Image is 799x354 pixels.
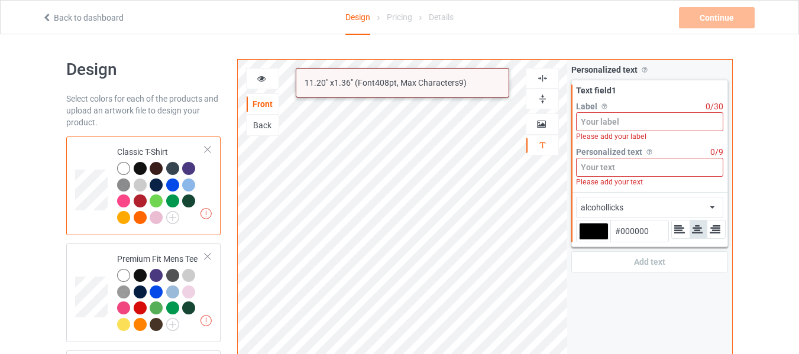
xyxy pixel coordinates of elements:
[66,243,221,342] div: Premium Fit Mens Tee
[305,78,467,87] span: 11.20 " x 1.36 " (Font 408 pt, Max Characters 9 )
[537,73,548,84] img: svg%3E%0A
[706,100,723,112] div: 0 / 30
[166,318,179,331] img: svg+xml;base64,PD94bWwgdmVyc2lvbj0iMS4wIiBlbmNvZGluZz0iVVRGLTgiPz4KPHN2ZyB3aWR0aD0iMjJweCIgaGVpZ2...
[576,177,723,187] div: Please add your text
[66,59,221,80] h1: Design
[117,285,130,298] img: heather_texture.png
[576,102,597,111] span: Label
[200,208,212,219] img: exclamation icon
[429,1,454,34] div: Details
[247,119,279,131] div: Back
[42,13,124,22] a: Back to dashboard
[576,147,642,157] span: Personalized text
[117,146,205,223] div: Classic T-Shirt
[200,315,212,326] img: exclamation icon
[345,1,370,35] div: Design
[117,178,130,191] img: heather_texture.png
[247,98,279,110] div: Front
[537,139,548,151] img: svg%3E%0A
[117,253,205,330] div: Premium Fit Mens Tee
[576,85,723,96] div: Text field 1
[571,65,638,74] span: Personalized text
[710,146,723,158] div: 0 / 9
[576,131,723,142] div: Please add your label
[576,112,723,131] input: Your label
[600,102,609,111] img: svg%3E%0A
[66,137,221,235] div: Classic T-Shirt
[571,251,728,272] div: Add text
[537,93,548,105] img: svg%3E%0A
[387,1,412,34] div: Pricing
[640,65,649,74] img: svg%3E%0A
[581,202,623,213] div: alcohollicks
[645,147,654,157] img: svg%3E%0A
[66,93,221,128] div: Select colors for each of the products and upload an artwork file to design your product.
[166,211,179,224] img: svg+xml;base64,PD94bWwgdmVyc2lvbj0iMS4wIiBlbmNvZGluZz0iVVRGLTgiPz4KPHN2ZyB3aWR0aD0iMjJweCIgaGVpZ2...
[576,158,723,177] input: Your text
